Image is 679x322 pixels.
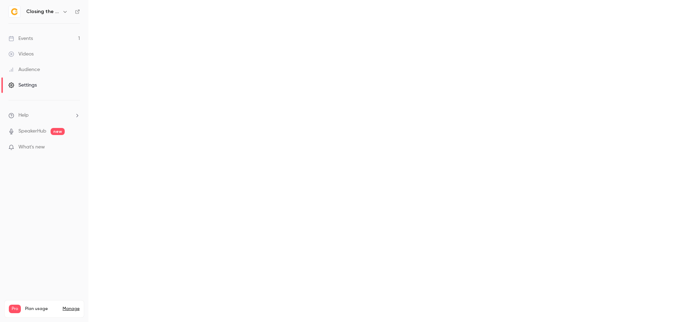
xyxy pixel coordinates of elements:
[8,66,40,73] div: Audience
[51,128,65,135] span: new
[8,82,37,89] div: Settings
[71,144,80,151] iframe: Noticeable Trigger
[18,128,46,135] a: SpeakerHub
[9,305,21,313] span: Pro
[9,6,20,17] img: Closing the Loop
[8,51,34,58] div: Videos
[18,144,45,151] span: What's new
[18,112,29,119] span: Help
[26,8,59,15] h6: Closing the Loop
[8,35,33,42] div: Events
[63,306,80,312] a: Manage
[25,306,58,312] span: Plan usage
[8,112,80,119] li: help-dropdown-opener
